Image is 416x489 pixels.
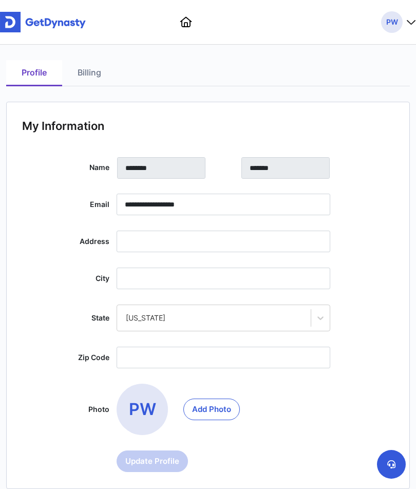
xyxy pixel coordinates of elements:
[381,11,403,33] span: PW
[62,60,117,86] a: Billing
[183,399,240,420] button: PW
[117,384,168,435] span: PW
[22,305,109,331] label: State
[22,194,109,215] label: Email
[22,384,109,435] label: Photo
[22,231,109,252] label: Address
[22,347,109,368] label: Zip Code
[126,313,302,323] div: [US_STATE]
[22,157,109,178] label: Name
[6,60,62,86] a: Profile
[180,17,192,27] a: Homepage
[22,119,104,134] span: My Information
[381,11,416,33] button: PW
[22,268,109,289] label: City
